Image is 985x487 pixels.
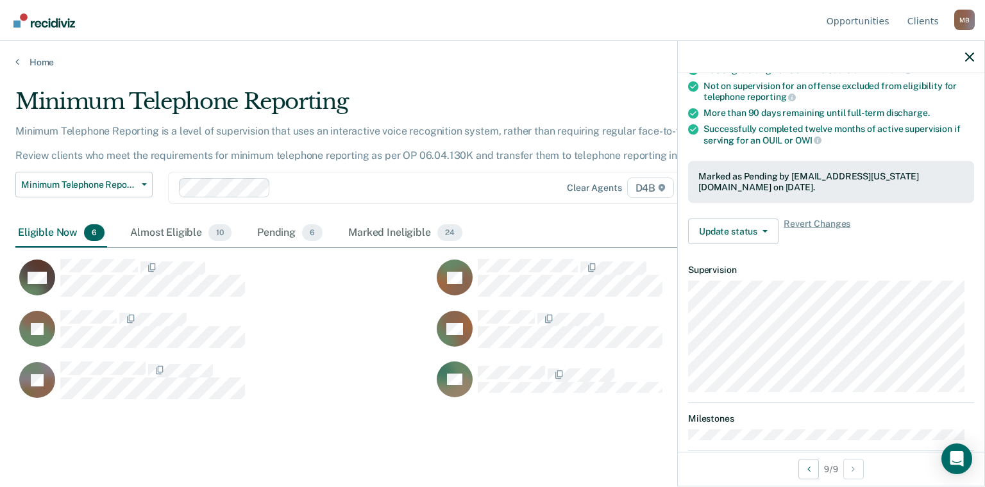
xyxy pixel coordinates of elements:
[346,219,464,247] div: Marked Ineligible
[627,177,674,198] span: D4B
[698,171,964,193] div: Marked as Pending by [EMAIL_ADDRESS][US_STATE][DOMAIN_NAME] on [DATE].
[15,56,970,68] a: Home
[784,219,850,244] span: Revert Changes
[954,10,975,30] div: M B
[84,224,105,241] span: 6
[747,92,796,102] span: reporting
[302,224,323,241] span: 6
[15,258,433,310] div: CaseloadOpportunityCell-0816509
[703,81,974,103] div: Not on supervision for an offense excluded from eligibility for telephone
[13,13,75,28] img: Recidiviz
[954,10,975,30] button: Profile dropdown button
[688,219,779,244] button: Update status
[567,183,621,194] div: Clear agents
[886,108,930,118] span: discharge.
[864,65,912,75] span: Minimum
[688,413,974,424] dt: Milestones
[21,179,137,190] span: Minimum Telephone Reporting
[208,224,232,241] span: 10
[433,361,850,412] div: CaseloadOpportunityCell-0829698
[15,219,107,247] div: Eligible Now
[843,459,864,479] button: Next Opportunity
[703,124,974,145] div: Successfully completed twelve months of active supervision if serving for an OUIL or
[941,443,972,474] div: Open Intercom Messenger
[15,361,433,412] div: CaseloadOpportunityCell-0831735
[678,452,984,486] div: 9 / 9
[433,258,850,310] div: CaseloadOpportunityCell-0736203
[703,108,974,119] div: More than 90 days remaining until full-term
[15,310,433,361] div: CaseloadOpportunityCell-0226558
[433,310,850,361] div: CaseloadOpportunityCell-0830403
[798,459,819,479] button: Previous Opportunity
[15,88,754,125] div: Minimum Telephone Reporting
[688,265,974,276] dt: Supervision
[437,224,462,241] span: 24
[128,219,234,247] div: Almost Eligible
[795,135,821,145] span: OWI
[255,219,325,247] div: Pending
[15,125,743,161] p: Minimum Telephone Reporting is a level of supervision that uses an interactive voice recognition ...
